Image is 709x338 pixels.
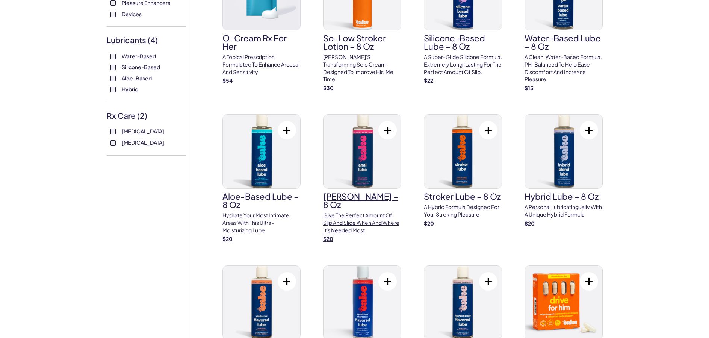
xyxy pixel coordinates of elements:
input: Aloe-Based [110,76,116,81]
input: [MEDICAL_DATA] [110,140,116,146]
p: A clean, water-based formula, pH-balanced to help ease discomfort and increase pleasure [525,53,603,83]
strong: $ 22 [424,77,433,84]
input: Devices [110,12,116,17]
h3: O-Cream Rx for Her [222,34,301,50]
strong: $ 20 [525,220,535,227]
p: A super-glide silicone formula, extremely long-lasting for the perfect amount of slip. [424,53,502,76]
span: Aloe-Based [122,73,152,83]
strong: $ 20 [222,235,233,242]
strong: $ 15 [525,85,534,91]
span: [MEDICAL_DATA] [122,126,164,136]
strong: $ 20 [323,235,333,242]
span: [MEDICAL_DATA] [122,138,164,147]
img: Aloe-Based Lube – 8 oz [223,115,300,188]
img: Anal Lube – 8 oz [324,115,401,188]
h3: Water-Based Lube – 8 oz [525,34,603,50]
p: A hybrid formula designed for your stroking pleasure [424,203,502,218]
p: Hydrate your most intimate areas with this ultra-moisturizing lube [222,212,301,234]
input: Water-Based [110,54,116,59]
span: Silicone-Based [122,62,160,72]
a: Stroker Lube – 8 ozStroker Lube – 8 ozA hybrid formula designed for your stroking pleasure$20 [424,114,502,227]
p: [PERSON_NAME]'s transforming solo cream designed to improve his 'me time' [323,53,401,83]
h3: Hybrid Lube – 8 oz [525,192,603,200]
input: Pleasure Enhancers [110,0,116,6]
a: Hybrid Lube – 8 ozHybrid Lube – 8 ozA personal lubricating jelly with a unique hybrid formula$20 [525,114,603,227]
input: [MEDICAL_DATA] [110,129,116,134]
span: Hybrid [122,84,138,94]
span: Water-Based [122,51,156,61]
p: A personal lubricating jelly with a unique hybrid formula [525,203,603,218]
a: Anal Lube – 8 oz[PERSON_NAME] – 8 ozGive the perfect amount of slip and slide when and where it's... [323,114,401,243]
input: Silicone-Based [110,65,116,70]
p: Give the perfect amount of slip and slide when and where it's needed most [323,212,401,234]
img: Hybrid Lube – 8 oz [525,115,602,188]
img: Stroker Lube – 8 oz [424,115,502,188]
span: Devices [122,9,142,19]
strong: $ 30 [323,85,334,91]
p: A topical prescription formulated to enhance arousal and sensitivity [222,53,301,76]
h3: Aloe-Based Lube – 8 oz [222,192,301,209]
h3: So-Low Stroker Lotion – 8 oz [323,34,401,50]
h3: Silicone-Based Lube – 8 oz [424,34,502,50]
input: Hybrid [110,87,116,92]
h3: Stroker Lube – 8 oz [424,192,502,200]
strong: $ 20 [424,220,434,227]
h3: [PERSON_NAME] – 8 oz [323,192,401,209]
a: Aloe-Based Lube – 8 ozAloe-Based Lube – 8 ozHydrate your most intimate areas with this ultra-mois... [222,114,301,243]
strong: $ 54 [222,77,233,84]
